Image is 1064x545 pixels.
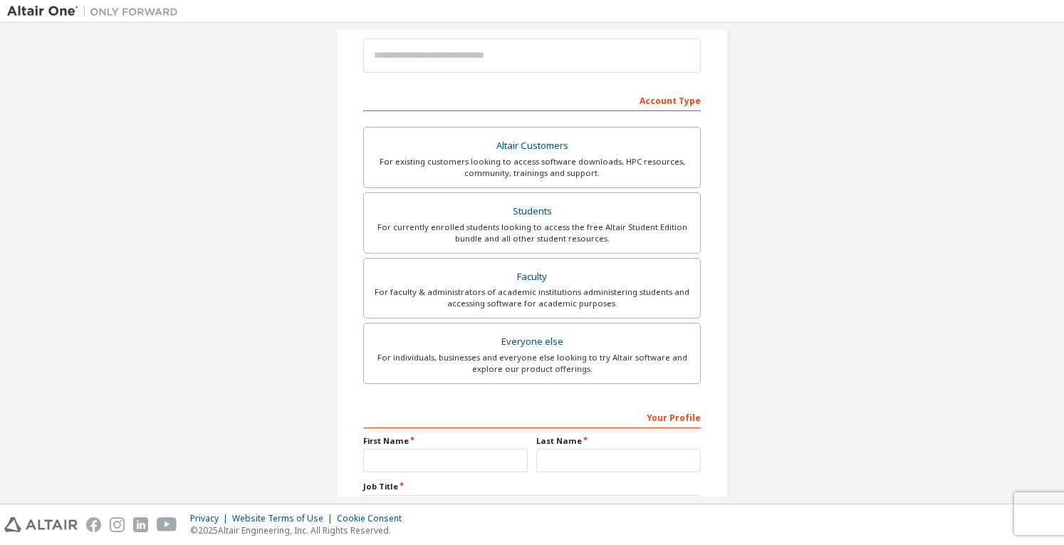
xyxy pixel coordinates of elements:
[372,286,692,309] div: For faculty & administrators of academic institutions administering students and accessing softwa...
[372,332,692,352] div: Everyone else
[7,4,185,19] img: Altair One
[363,88,701,111] div: Account Type
[86,517,101,532] img: facebook.svg
[4,517,78,532] img: altair_logo.svg
[363,481,701,492] label: Job Title
[363,435,528,447] label: First Name
[372,202,692,222] div: Students
[232,513,337,524] div: Website Terms of Use
[157,517,177,532] img: youtube.svg
[337,513,410,524] div: Cookie Consent
[372,267,692,287] div: Faculty
[363,405,701,428] div: Your Profile
[372,136,692,156] div: Altair Customers
[190,513,232,524] div: Privacy
[372,222,692,244] div: For currently enrolled students looking to access the free Altair Student Edition bundle and all ...
[133,517,148,532] img: linkedin.svg
[190,524,410,536] p: © 2025 Altair Engineering, Inc. All Rights Reserved.
[536,435,701,447] label: Last Name
[372,352,692,375] div: For individuals, businesses and everyone else looking to try Altair software and explore our prod...
[110,517,125,532] img: instagram.svg
[372,156,692,179] div: For existing customers looking to access software downloads, HPC resources, community, trainings ...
